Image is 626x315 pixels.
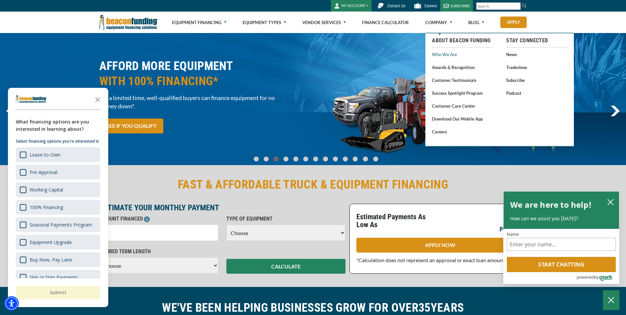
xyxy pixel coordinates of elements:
[30,239,72,245] div: Equipment Upgrade
[362,12,409,33] a: Finance Calculator
[432,127,493,136] a: Careers
[356,238,524,253] a: APPLY NOW
[577,273,594,281] span: powered
[605,197,616,206] button: close chatbox
[577,272,619,284] a: Powered by Olark
[99,12,158,33] img: Beacon Funding Corporation logo
[16,217,100,232] div: Seasonal Payments Program
[99,94,309,110] span: For a limited time, well-qualified buyers can finance equipment for no money down*.
[99,248,218,256] p: DESIRED TERM LENGTH
[292,156,300,162] a: Go To Slide 4
[331,156,339,162] a: Go To Slide 8
[226,215,346,223] p: TYPE OF EQUIPMENT
[510,198,592,211] h2: We are here to help!
[506,37,567,45] a: Stay Connected
[16,95,47,103] img: Company logo
[594,273,599,281] span: by
[356,213,436,229] p: Estimated Payments As Low As
[610,106,620,116] img: Right Navigator
[500,224,524,232] p: per month
[30,169,57,175] div: Pre-Approval
[351,156,359,162] a: Go To Slide 10
[6,106,15,116] img: Left Navigator
[506,89,567,97] a: Podcast
[432,89,493,97] a: Success Spotlight Program
[16,118,100,133] div: What financing options are you interested in learning about?
[476,2,521,10] input: Search
[312,156,319,162] a: Go To Slide 6
[432,63,493,71] a: Awards & Recognition
[99,74,309,89] span: WITH 100% FINANCING*
[252,156,260,162] a: Go To Slide 0
[99,58,309,89] h2: AFFORD MORE EQUIPMENT
[16,182,100,197] div: Working Capital
[16,252,100,267] div: Buy Now, Pay Later
[425,12,452,33] a: Company
[30,204,63,210] div: 100% Financing
[432,76,493,84] a: Customer Testimonials
[361,156,370,162] a: Go To Slide 11
[282,156,290,162] a: Go To Slide 3
[302,12,346,33] a: Vendor Services
[4,296,19,311] div: Accessibility Menu
[418,301,431,315] span: 35
[16,270,100,285] div: Skip or Step Payments
[6,106,15,116] a: previous
[243,12,286,33] a: Equipment Types
[30,222,92,228] div: Seasonal Payments Program
[424,4,437,8] span: Careers
[468,12,484,33] a: Blog
[99,225,218,241] input: $
[372,156,380,162] a: Go To Slide 12
[603,290,619,310] button: Close Chatbox
[99,215,218,223] p: AMOUNT FINANCED
[506,63,567,71] a: Tradeshow
[432,102,493,110] a: Customer Care Center
[341,156,349,162] a: Go To Slide 9
[226,259,346,274] button: CALCULATE
[503,191,619,284] div: olark chatbox
[30,152,60,158] div: Lease-to-Own
[387,4,405,8] span: Contact Us
[16,200,100,215] div: 100% Financing
[99,177,527,192] h2: FAST & AFFORDABLE TRUCK & EQUIPMENT FINANCING
[172,12,226,33] a: Equipment Financing
[262,156,270,162] a: Go To Slide 1
[30,257,73,263] div: Buy Now, Pay Later
[302,156,310,162] a: Go To Slide 5
[507,232,616,236] label: Name
[16,235,100,250] div: Equipment Upgrade
[99,204,346,212] p: ESTIMATE YOUR MONTHLY PAYMENT
[500,17,527,28] a: Apply
[16,286,100,299] button: Submit
[432,115,493,123] a: Download our Mobile App
[506,76,567,84] a: Subscribe
[432,37,493,45] a: About Beacon Funding
[8,88,108,307] div: Survey
[522,3,527,8] img: Search
[16,138,100,145] p: Select financing options you're interested in
[507,238,616,251] input: Name
[432,50,493,58] a: Who We Are
[30,187,63,193] div: Working Capital
[91,92,104,106] button: Close the survey
[16,147,100,162] div: Lease-to-Own
[272,156,280,162] a: Go To Slide 2
[610,106,620,116] a: next
[510,215,612,222] p: How can we assist you [DATE]?
[99,119,163,133] a: SEE IF YOU QUALIFY
[321,156,329,162] a: Go To Slide 7
[514,4,519,9] a: Clear search text
[506,50,567,58] a: News
[30,274,78,280] div: Skip or Step Payments
[507,257,616,272] button: Start chatting
[356,257,506,263] span: *Calculation does not represent an approval or exact loan amount.
[16,165,100,180] div: Pre-Approval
